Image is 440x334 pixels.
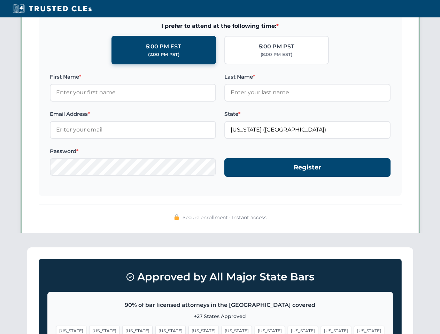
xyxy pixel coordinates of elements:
[50,84,216,101] input: Enter your first name
[174,214,179,220] img: 🔒
[47,268,393,286] h3: Approved by All Major State Bars
[224,110,391,118] label: State
[224,158,391,177] button: Register
[50,147,216,156] label: Password
[50,121,216,138] input: Enter your email
[224,121,391,138] input: Florida (FL)
[259,42,294,51] div: 5:00 PM PST
[50,22,391,31] span: I prefer to attend at the following time:
[50,73,216,81] label: First Name
[50,110,216,118] label: Email Address
[56,312,384,320] p: +27 States Approved
[183,214,267,221] span: Secure enrollment • Instant access
[148,51,179,58] div: (2:00 PM PST)
[224,84,391,101] input: Enter your last name
[261,51,292,58] div: (8:00 PM EST)
[10,3,94,14] img: Trusted CLEs
[56,301,384,310] p: 90% of bar licensed attorneys in the [GEOGRAPHIC_DATA] covered
[146,42,181,51] div: 5:00 PM EST
[224,73,391,81] label: Last Name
